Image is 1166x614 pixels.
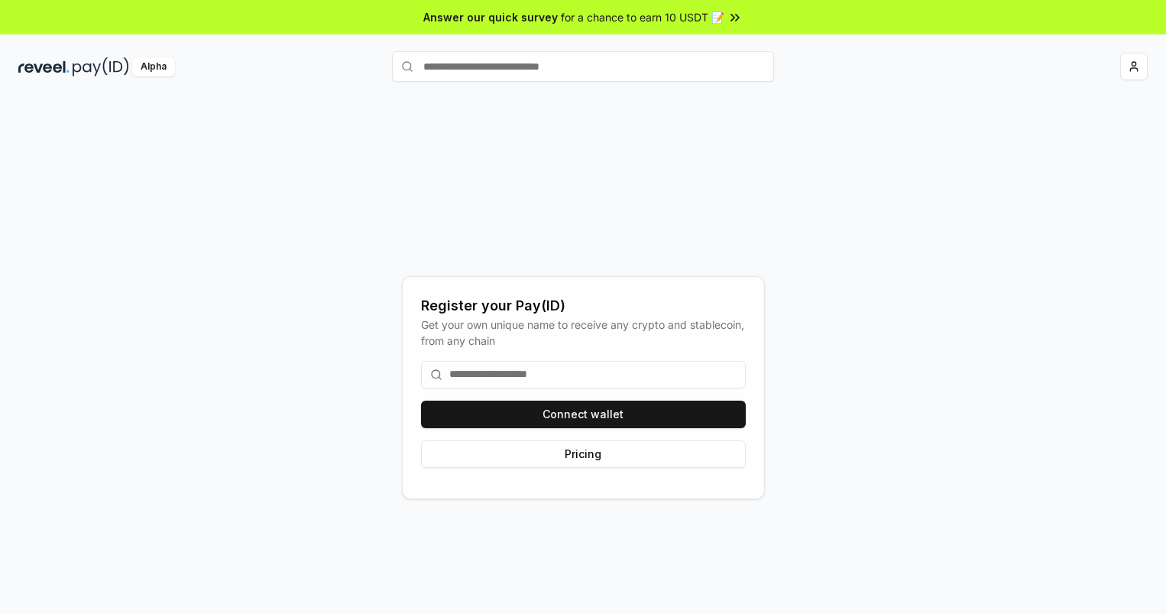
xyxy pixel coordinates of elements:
img: pay_id [73,57,129,76]
div: Get your own unique name to receive any crypto and stablecoin, from any chain [421,317,746,349]
div: Register your Pay(ID) [421,295,746,317]
span: for a chance to earn 10 USDT 📝 [561,9,724,25]
button: Pricing [421,440,746,468]
span: Answer our quick survey [423,9,558,25]
div: Alpha [132,57,175,76]
img: reveel_dark [18,57,70,76]
button: Connect wallet [421,401,746,428]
